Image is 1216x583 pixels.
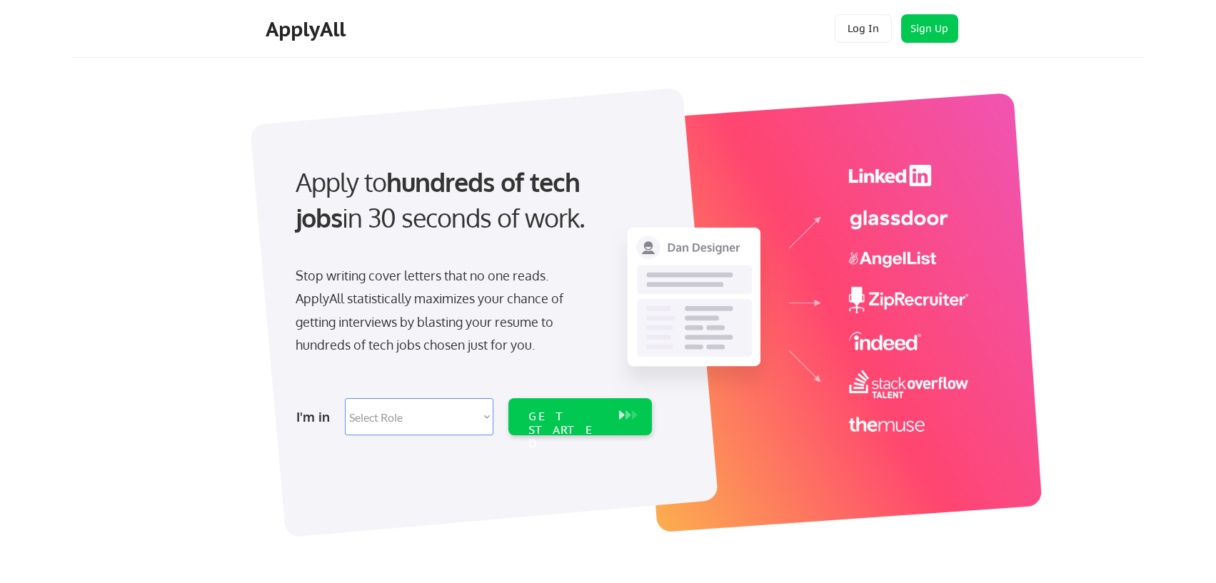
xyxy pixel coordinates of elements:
[835,14,892,43] button: Log In
[296,405,336,428] div: I'm in
[296,166,586,233] strong: hundreds of tech jobs
[901,14,958,43] button: Sign Up
[266,17,350,41] div: ApplyAll
[528,410,605,451] div: GET STARTED
[296,164,646,236] div: Apply to in 30 seconds of work.
[296,264,589,357] div: Stop writing cover letters that no one reads. ApplyAll statistically maximizes your chance of get...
